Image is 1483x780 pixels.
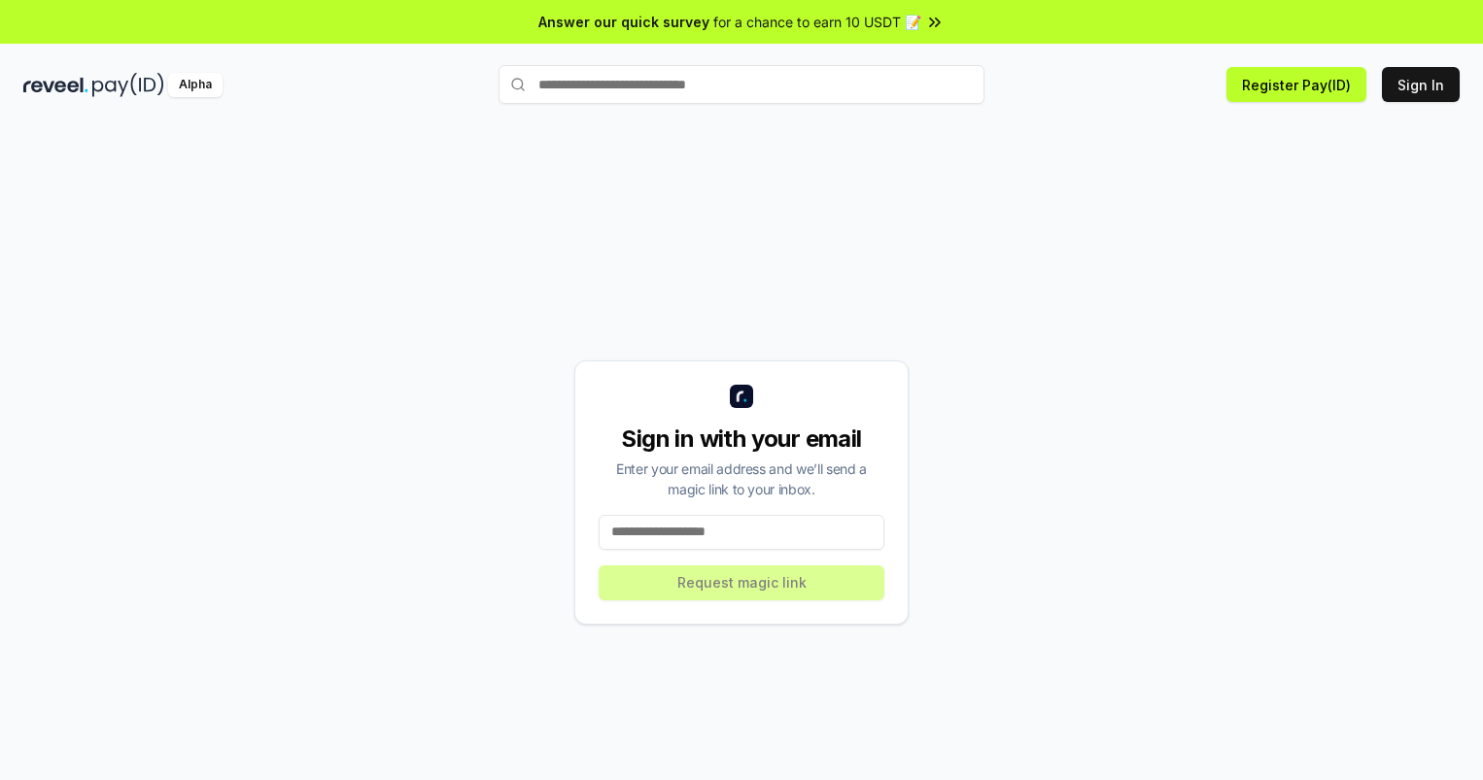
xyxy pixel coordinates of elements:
button: Sign In [1382,67,1460,102]
button: Register Pay(ID) [1226,67,1366,102]
img: reveel_dark [23,73,88,97]
div: Sign in with your email [599,424,884,455]
span: for a chance to earn 10 USDT 📝 [713,12,921,32]
img: logo_small [730,385,753,408]
span: Answer our quick survey [538,12,709,32]
div: Enter your email address and we’ll send a magic link to your inbox. [599,458,884,499]
div: Alpha [168,73,223,97]
img: pay_id [92,73,164,97]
